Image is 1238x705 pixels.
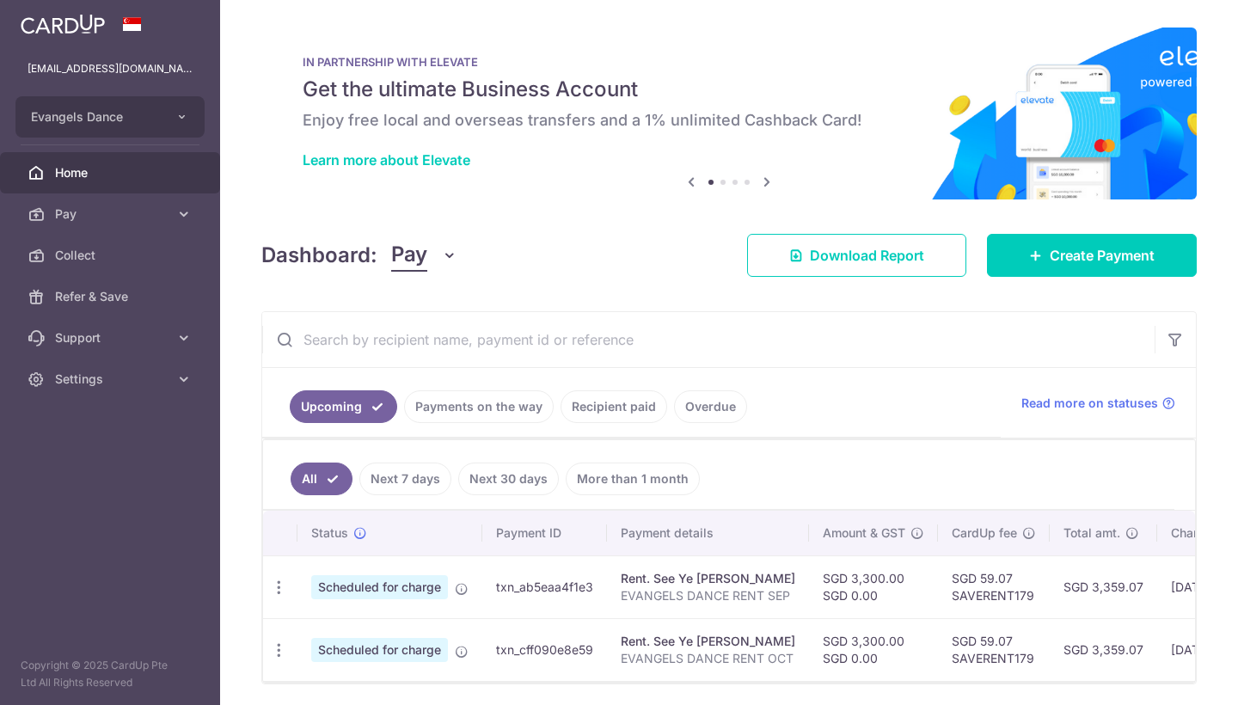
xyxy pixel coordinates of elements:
[458,463,559,495] a: Next 30 days
[31,108,158,126] span: Evangels Dance
[21,14,105,34] img: CardUp
[290,390,397,423] a: Upcoming
[810,245,924,266] span: Download Report
[262,312,1155,367] input: Search by recipient name, payment id or reference
[482,511,607,555] th: Payment ID
[621,633,795,650] div: Rent. See Ye [PERSON_NAME]
[404,390,554,423] a: Payments on the way
[621,570,795,587] div: Rent. See Ye [PERSON_NAME]
[607,511,809,555] th: Payment details
[55,288,169,305] span: Refer & Save
[566,463,700,495] a: More than 1 month
[1021,395,1158,412] span: Read more on statuses
[261,240,377,271] h4: Dashboard:
[28,60,193,77] p: [EMAIL_ADDRESS][DOMAIN_NAME]
[303,110,1155,131] h6: Enjoy free local and overseas transfers and a 1% unlimited Cashback Card!
[261,28,1197,199] img: Renovation banner
[303,76,1155,103] h5: Get the ultimate Business Account
[621,650,795,667] p: EVANGELS DANCE RENT OCT
[674,390,747,423] a: Overdue
[15,96,205,138] button: Evangels Dance
[311,575,448,599] span: Scheduled for charge
[291,463,352,495] a: All
[482,618,607,681] td: txn_cff090e8e59
[1021,395,1175,412] a: Read more on statuses
[55,247,169,264] span: Collect
[55,329,169,346] span: Support
[621,587,795,604] p: EVANGELS DANCE RENT SEP
[987,234,1197,277] a: Create Payment
[809,618,938,681] td: SGD 3,300.00 SGD 0.00
[311,638,448,662] span: Scheduled for charge
[303,151,470,169] a: Learn more about Elevate
[303,55,1155,69] p: IN PARTNERSHIP WITH ELEVATE
[55,205,169,223] span: Pay
[391,239,427,272] span: Pay
[1063,524,1120,542] span: Total amt.
[1050,555,1157,618] td: SGD 3,359.07
[311,524,348,542] span: Status
[391,239,457,272] button: Pay
[359,463,451,495] a: Next 7 days
[1050,618,1157,681] td: SGD 3,359.07
[747,234,966,277] a: Download Report
[823,524,905,542] span: Amount & GST
[482,555,607,618] td: txn_ab5eaa4f1e3
[809,555,938,618] td: SGD 3,300.00 SGD 0.00
[1050,245,1155,266] span: Create Payment
[561,390,667,423] a: Recipient paid
[938,555,1050,618] td: SGD 59.07 SAVERENT179
[55,371,169,388] span: Settings
[55,164,169,181] span: Home
[952,524,1017,542] span: CardUp fee
[938,618,1050,681] td: SGD 59.07 SAVERENT179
